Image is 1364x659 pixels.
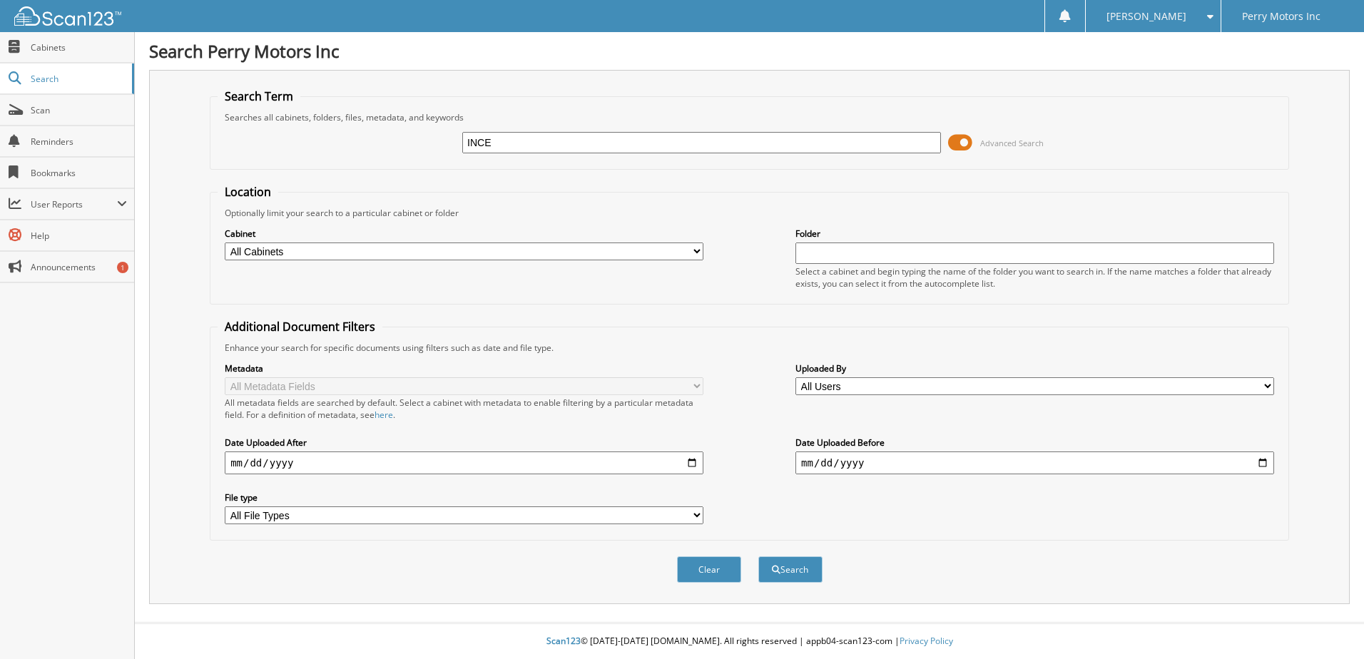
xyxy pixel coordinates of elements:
button: Clear [677,556,741,583]
a: Privacy Policy [900,635,953,647]
span: Advanced Search [980,138,1044,148]
span: [PERSON_NAME] [1106,12,1186,21]
span: User Reports [31,198,117,210]
input: end [795,451,1274,474]
label: Cabinet [225,228,703,240]
span: Reminders [31,136,127,148]
a: here [375,409,393,421]
label: Metadata [225,362,703,374]
div: Select a cabinet and begin typing the name of the folder you want to search in. If the name match... [795,265,1274,290]
legend: Additional Document Filters [218,319,382,334]
span: Announcements [31,261,127,273]
span: Bookmarks [31,167,127,179]
span: Help [31,230,127,242]
span: Scan [31,104,127,116]
label: Uploaded By [795,362,1274,374]
div: 1 [117,262,128,273]
label: Date Uploaded After [225,436,703,449]
button: Search [758,556,823,583]
span: Scan123 [546,635,581,647]
span: Search [31,73,125,85]
div: Searches all cabinets, folders, files, metadata, and keywords [218,111,1281,123]
legend: Search Term [218,88,300,104]
label: Folder [795,228,1274,240]
span: Cabinets [31,41,127,53]
label: File type [225,491,703,504]
input: start [225,451,703,474]
span: Perry Motors Inc [1242,12,1320,21]
img: scan123-logo-white.svg [14,6,121,26]
label: Date Uploaded Before [795,436,1274,449]
div: Enhance your search for specific documents using filters such as date and file type. [218,342,1281,354]
legend: Location [218,184,278,200]
h1: Search Perry Motors Inc [149,39,1350,63]
div: All metadata fields are searched by default. Select a cabinet with metadata to enable filtering b... [225,397,703,421]
div: © [DATE]-[DATE] [DOMAIN_NAME]. All rights reserved | appb04-scan123-com | [135,624,1364,659]
div: Optionally limit your search to a particular cabinet or folder [218,207,1281,219]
